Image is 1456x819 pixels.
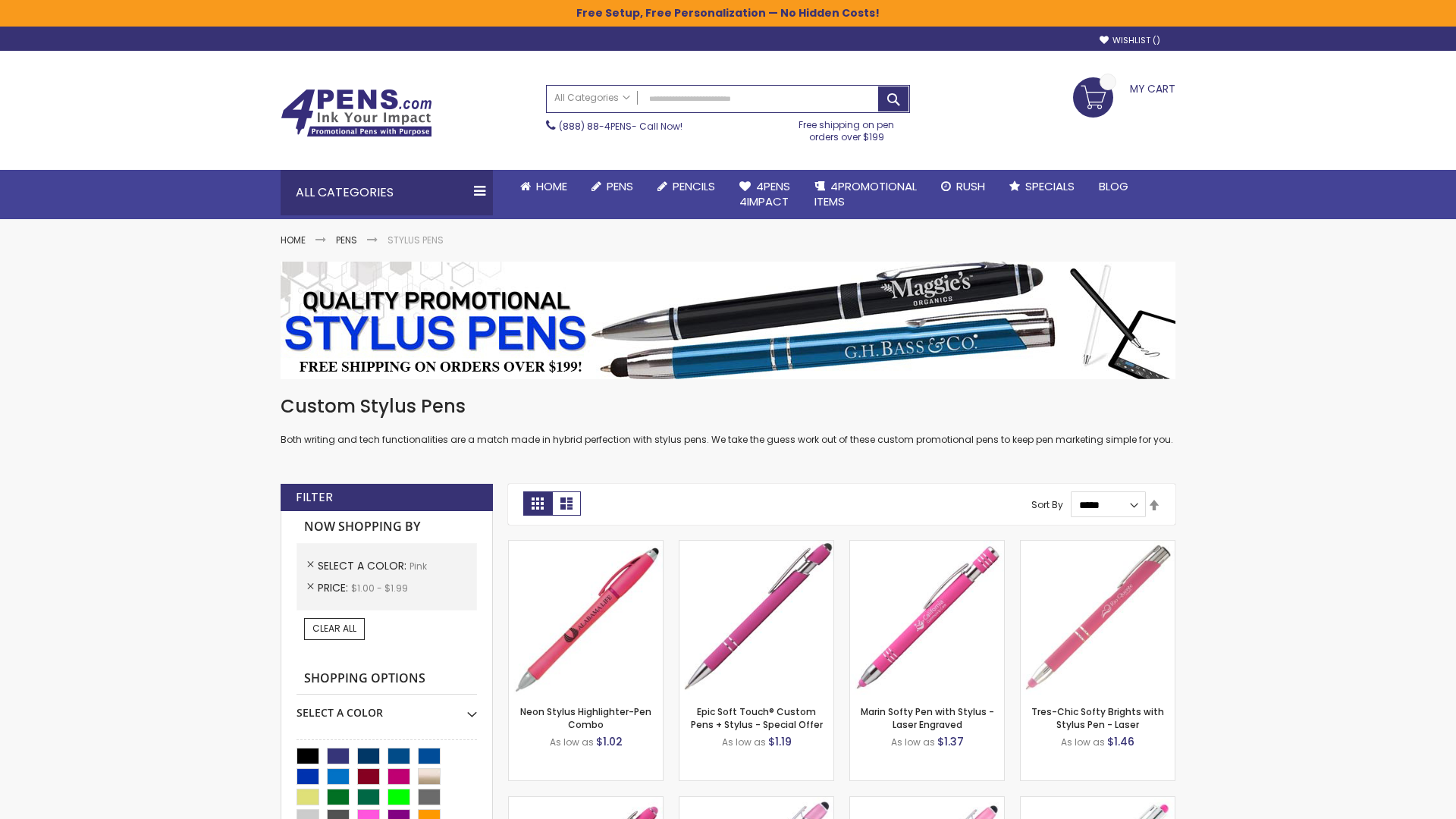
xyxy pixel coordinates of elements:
[1061,736,1105,748] span: As low as
[645,170,727,203] a: Pencils
[891,736,935,748] span: As low as
[409,560,427,573] span: Pink
[508,170,579,203] a: Home
[691,705,823,730] a: Epic Soft Touch® Custom Pens + Stylus - Special Offer
[509,796,663,809] a: Ellipse Softy Brights with Stylus Pen - Laser-Pink
[783,113,911,143] div: Free shipping on pen orders over $199
[281,89,432,137] img: 4Pens Custom Pens and Promotional Products
[1021,541,1175,695] img: Tres-Chic Softy Brights with Stylus Pen - Laser-Pink
[929,170,997,203] a: Rush
[536,178,567,194] span: Home
[1107,734,1134,749] span: $1.46
[297,663,477,695] strong: Shopping Options
[297,695,477,720] div: Select A Color
[739,178,790,209] span: 4Pens 4impact
[607,178,633,194] span: Pens
[318,580,351,595] span: Price
[861,705,994,730] a: Marin Softy Pen with Stylus - Laser Engraved
[579,170,645,203] a: Pens
[550,736,594,748] span: As low as
[850,796,1004,809] a: Ellipse Stylus Pen - ColorJet-Pink
[520,705,651,730] a: Neon Stylus Highlighter-Pen Combo
[1031,498,1063,511] label: Sort By
[559,120,682,133] span: - Call Now!
[296,489,333,506] strong: Filter
[559,120,632,133] a: (888) 88-4PENS
[850,541,1004,695] img: Marin Softy Pen with Stylus - Laser Engraved-Pink
[1100,35,1160,46] a: Wishlist
[554,92,630,104] span: All Categories
[814,178,917,209] span: 4PROMOTIONAL ITEMS
[768,734,792,749] span: $1.19
[547,86,638,111] a: All Categories
[304,618,365,639] a: Clear All
[1025,178,1075,194] span: Specials
[297,511,477,543] strong: Now Shopping by
[1087,170,1141,203] a: Blog
[281,234,306,246] a: Home
[1031,705,1164,730] a: Tres-Chic Softy Brights with Stylus Pen - Laser
[281,170,493,215] div: All Categories
[388,234,444,246] strong: Stylus Pens
[509,540,663,553] a: Neon Stylus Highlighter-Pen Combo-Pink
[318,558,409,573] span: Select A Color
[850,540,1004,553] a: Marin Softy Pen with Stylus - Laser Engraved-Pink
[673,178,715,194] span: Pencils
[679,796,833,809] a: Ellipse Stylus Pen - LaserMax-Pink
[281,262,1175,379] img: Stylus Pens
[937,734,964,749] span: $1.37
[679,540,833,553] a: 4P-MS8B-Pink
[509,541,663,695] img: Neon Stylus Highlighter-Pen Combo-Pink
[1099,178,1128,194] span: Blog
[802,170,929,219] a: 4PROMOTIONALITEMS
[523,491,552,516] strong: Grid
[956,178,985,194] span: Rush
[596,734,623,749] span: $1.02
[1021,796,1175,809] a: Tres-Chic Softy with Stylus Top Pen - ColorJet-Pink
[722,736,766,748] span: As low as
[997,170,1087,203] a: Specials
[336,234,357,246] a: Pens
[281,394,1175,419] h1: Custom Stylus Pens
[312,622,356,635] span: Clear All
[727,170,802,219] a: 4Pens4impact
[679,541,833,695] img: 4P-MS8B-Pink
[281,394,1175,447] div: Both writing and tech functionalities are a match made in hybrid perfection with stylus pens. We ...
[1021,540,1175,553] a: Tres-Chic Softy Brights with Stylus Pen - Laser-Pink
[351,582,408,595] span: $1.00 - $1.99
